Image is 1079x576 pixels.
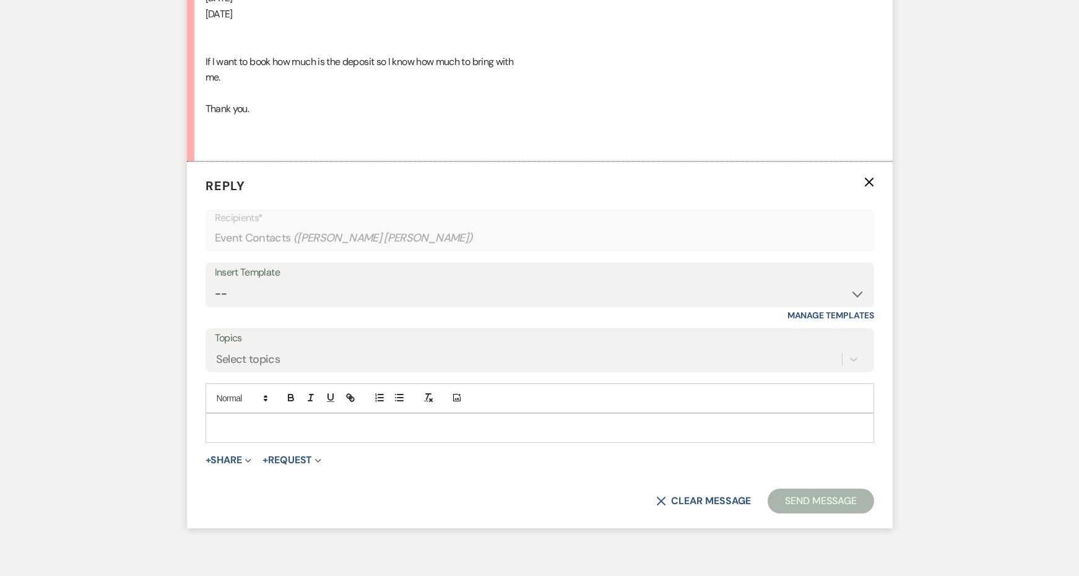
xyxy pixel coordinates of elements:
span: ( [PERSON_NAME] [PERSON_NAME] ) [293,230,473,247]
div: Select topics [216,351,280,367]
span: + [206,455,211,465]
button: Clear message [656,496,750,506]
div: Event Contacts [215,226,865,250]
span: Reply [206,178,245,194]
span: + [262,455,268,465]
button: Send Message [768,489,873,513]
a: Manage Templates [787,310,874,321]
div: Insert Template [215,264,865,282]
p: Recipients* [215,210,865,226]
button: Request [262,455,321,465]
button: Share [206,455,252,465]
label: Topics [215,329,865,347]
